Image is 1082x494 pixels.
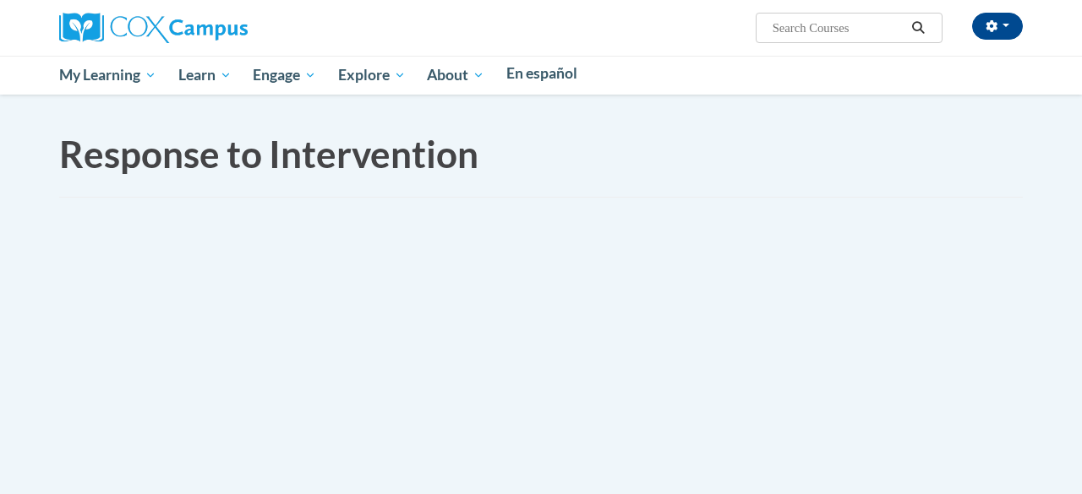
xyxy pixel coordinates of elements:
[48,56,167,95] a: My Learning
[167,56,243,95] a: Learn
[242,56,327,95] a: Engage
[427,65,484,85] span: About
[178,65,232,85] span: Learn
[59,132,478,176] span: Response to Intervention
[46,56,1036,95] div: Main menu
[253,65,316,85] span: Engage
[911,22,926,35] i: 
[906,18,932,38] button: Search
[972,13,1023,40] button: Account Settings
[417,56,496,95] a: About
[495,56,588,91] a: En español
[59,13,248,43] img: Cox Campus
[327,56,417,95] a: Explore
[59,19,248,34] a: Cox Campus
[506,64,577,82] span: En español
[59,65,156,85] span: My Learning
[338,65,406,85] span: Explore
[771,18,906,38] input: Search Courses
